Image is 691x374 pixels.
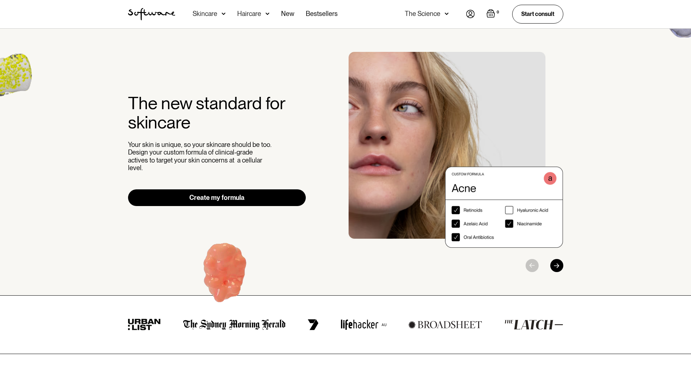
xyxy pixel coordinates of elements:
[495,9,501,16] div: 0
[128,141,273,172] p: Your skin is unique, so your skincare should be too. Design your custom formula of clinical-grade...
[550,259,563,272] div: Next slide
[408,321,482,329] img: broadsheet logo
[486,9,501,19] a: Open empty cart
[128,8,175,20] img: Software Logo
[445,10,449,17] img: arrow down
[266,10,270,17] img: arrow down
[193,10,217,17] div: Skincare
[128,319,161,330] img: urban list logo
[128,8,175,20] a: home
[341,319,386,330] img: lifehacker logo
[222,10,226,17] img: arrow down
[504,320,563,330] img: the latch logo
[180,231,270,320] img: Hydroquinone (skin lightening agent)
[128,94,306,132] h2: The new standard for skincare
[128,189,306,206] a: Create my formula
[512,5,563,23] a: Start consult
[349,52,563,248] div: 1 / 3
[405,10,440,17] div: The Science
[183,319,286,330] img: the Sydney morning herald logo
[237,10,261,17] div: Haircare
